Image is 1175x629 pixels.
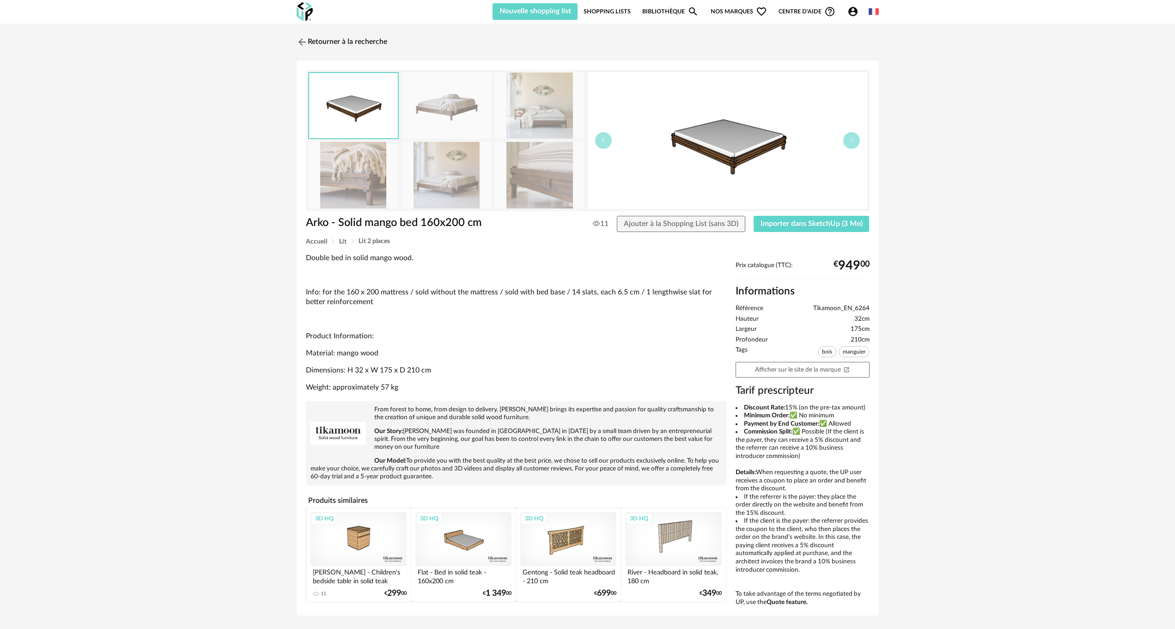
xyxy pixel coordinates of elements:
b: Payment by End Customer: [744,421,819,427]
span: Magnify icon [688,6,699,17]
h4: Produits similaires [306,494,726,507]
img: lit-en-manguier-massif-160x200-cm-arko-6264-htm [495,73,584,139]
b: Details: [736,469,756,476]
p: Info: for the 160 x 200 mattress / sold without the mattress / sold with bed base / 14 slats, eac... [306,287,726,307]
img: thumbnail.png [309,73,398,138]
div: Prix catalogue (TTC): [736,262,870,279]
img: fr [869,6,879,17]
a: 3D HQ Flat - Bed in solid teak - 160x200 cm €1 34900 [411,508,516,602]
div: 11 [321,591,326,597]
div: River - Headboard in solid teak, 180 cm [625,566,721,585]
span: 175cm [851,325,870,334]
span: Heart Outline icon [756,6,767,17]
span: 699 [597,590,611,597]
a: 3D HQ Gentong - Solid teak headboard - 210 cm €69900 [516,508,621,602]
div: € 00 [483,590,511,597]
p: Product Information: [306,331,726,341]
a: Retourner à la recherche [297,32,387,52]
p: From forest to home, from design to delivery, [PERSON_NAME] brings its expertise and passion for ... [310,406,722,421]
a: BibliothèqueMagnify icon [642,3,699,20]
span: Lit 2 places [359,238,390,244]
h1: Arko - Solid mango bed 160x200 cm [306,216,536,230]
span: Lit [339,238,347,245]
b: Our Story: [374,428,403,434]
li: ✅ No minimum [736,412,870,420]
div: € 00 [834,262,870,269]
div: 3D HQ [521,513,548,525]
h3: Tarif prescripteur [736,384,870,397]
div: 3D HQ [416,513,443,525]
img: svg+xml;base64,PHN2ZyB3aWR0aD0iMjQiIGhlaWdodD0iMjQiIHZpZXdCb3g9IjAgMCAyNCAyNCIgZmlsbD0ibm9uZSIgeG... [297,37,308,48]
span: 1 349 [486,590,506,597]
span: 349 [702,590,716,597]
b: Discount Rate: [744,404,785,411]
img: brand logo [310,406,366,461]
span: Centre d'aideHelp Circle Outline icon [779,6,835,17]
img: thumbnail.png [588,72,867,209]
div: 3D HQ [311,513,338,525]
div: 3D HQ [626,513,652,525]
img: lit-en-manguier-massif-160x200-cm-arko-6264-htm [309,142,398,208]
button: Nouvelle shopping list [493,3,578,20]
p: Material: mango wood [306,348,726,358]
span: Accueil [306,238,327,245]
p: Double bed in solid mango wood. [306,253,726,263]
span: Référence [736,305,763,313]
b: Quote feature. [767,599,808,605]
div: When requesting a quote, the UP user receives a coupon to place an order and benefit from the dis... [736,404,870,607]
span: 32cm [854,315,870,324]
span: 210cm [851,336,870,344]
span: Account Circle icon [847,6,858,17]
img: lit-en-manguier-massif-160x200-cm-arko-6264-htm [402,142,491,208]
li: ✅ Allowed [736,420,870,428]
button: Importer dans SketchUp (3 Mo) [754,216,870,232]
span: Profondeur [736,336,768,344]
span: bois [818,346,836,357]
button: Ajouter à la Shopping List (sans 3D) [617,216,745,232]
li: If the referrer is the payer: they place the order directly on the website and benefit from the 1... [736,493,870,518]
div: € 00 [700,590,722,597]
span: Ajouter à la Shopping List (sans 3D) [624,220,738,227]
span: Nos marques [711,3,767,20]
b: Our Model: [374,458,406,464]
li: 15% (on the pre-tax amount) [736,404,870,412]
img: lit-en-manguier-massif-160x200-cm-arko-6264-htm [495,142,584,208]
span: manguier [839,346,870,357]
span: Open In New icon [843,366,850,373]
div: € 00 [594,590,616,597]
div: Gentong - Solid teak headboard - 210 cm [520,566,616,585]
p: Weight: approximately 57 kg [306,383,726,392]
span: Help Circle Outline icon [824,6,835,17]
span: Tikamoon_EN_6264 [813,305,870,313]
span: Nouvelle shopping list [499,7,571,15]
span: 949 [838,262,860,269]
a: Afficher sur le site de la marqueOpen In New icon [736,362,870,378]
b: Minimum Order: [744,412,790,419]
b: Commission Split: [744,428,792,435]
span: 299 [387,590,401,597]
img: OXP [297,2,313,21]
li: ✅ Possible (If the client is the payer, they can receive a 5% discount and the referrer can recei... [736,428,870,460]
div: Breadcrumb [306,238,870,245]
li: If the client is the payer: the referrer provides the coupon to the client, who then places the o... [736,517,870,574]
a: 3D HQ River - Headboard in solid teak, 180 cm €34900 [621,508,725,602]
span: Account Circle icon [847,6,863,17]
img: lit-en-manguier-massif-160x200-cm-arko [402,73,491,139]
div: [PERSON_NAME] - Children's bedside table in solid teak [310,566,407,585]
a: 3D HQ [PERSON_NAME] - Children's bedside table in solid teak 11 €29900 [306,508,411,602]
div: Flat - Bed in solid teak - 160x200 cm [415,566,511,585]
span: Largeur [736,325,757,334]
span: Hauteur [736,315,759,324]
span: Tags [736,346,748,360]
a: Shopping Lists [584,3,631,20]
span: Importer dans SketchUp (3 Mo) [761,220,863,227]
p: Dimensions: H 32 x W 175 x D 210 cm [306,366,726,375]
div: [PERSON_NAME] was founded in [GEOGRAPHIC_DATA] in [DATE] by a small team driven by an entrepreneu... [310,406,722,481]
div: € 00 [384,590,407,597]
h2: Informations [736,285,870,298]
span: 11 [593,219,609,228]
